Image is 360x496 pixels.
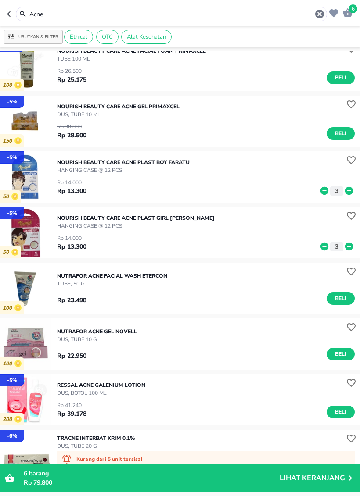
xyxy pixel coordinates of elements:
[349,4,357,13] span: 6
[57,381,145,389] p: RESSAL ACNE Galenium LOTION
[24,478,52,487] span: Rp 79.800
[65,33,93,41] span: Ethical
[327,406,355,418] button: Beli
[57,47,206,55] p: NOURISH BEAUTY CARE ACNE FACIAL FOAM Primaxcel
[340,5,353,19] button: 6
[327,71,355,84] button: Beli
[57,67,86,75] p: Rp 26.500
[3,305,14,311] p: 100
[64,30,93,44] div: Ethical
[327,292,355,305] button: Beli
[7,376,17,384] p: - 5 %
[57,296,86,305] p: Rp 23.498
[57,103,180,111] p: NOURISH BEAUTY CARE ACNE GEL Primaxcel
[330,242,343,251] button: 3
[3,193,11,200] p: 50
[57,186,86,196] p: Rp 13.300
[96,30,119,44] div: OTC
[7,153,17,161] p: - 5 %
[97,33,118,41] span: OTC
[333,350,348,359] span: Beli
[24,469,280,478] p: barang
[57,434,135,442] p: TRACNE Interbat KRIM 0.1%
[3,249,11,256] p: 50
[3,360,14,367] p: 100
[327,348,355,360] button: Beli
[18,34,58,40] p: Urutkan & Filter
[4,30,63,44] button: Urutkan & Filter
[57,242,86,251] p: Rp 13.300
[57,131,86,140] p: Rp 28.500
[57,409,86,418] p: Rp 39.178
[333,242,341,251] p: 3
[57,451,355,467] div: Kurang dari 5 unit tersisa!
[24,469,27,478] span: 6
[57,75,86,84] p: Rp 25.175
[57,123,86,131] p: Rp 30.000
[57,222,215,230] p: HANGING CASE @ 12 PCS
[330,186,343,196] button: 3
[57,328,137,335] p: NUTRAFOR ACNE GEL Novell
[57,389,145,397] p: DUS, BOTOL 100 ML
[57,178,86,186] p: Rp 14.000
[333,186,341,196] p: 3
[3,82,14,89] p: 100
[57,442,135,450] p: DUS, TUBE 20 g
[3,138,14,144] p: 150
[333,73,348,82] span: Beli
[333,129,348,138] span: Beli
[333,294,348,303] span: Beli
[122,33,171,41] span: Alat Kesehatan
[7,98,17,106] p: - 5 %
[29,10,314,19] input: Cari 4000+ produk di sini
[7,209,17,217] p: - 5 %
[57,158,190,166] p: NOURISH BEAUTY CARE Acne Plast BOY Faratu
[333,407,348,417] span: Beli
[57,234,86,242] p: Rp 14.000
[57,335,137,343] p: DUS, TUBE 10 g
[57,280,167,288] p: TUBE, 50 G
[121,30,172,44] div: Alat Kesehatan
[57,55,206,63] p: TUBE 100 ML
[3,416,14,423] p: 200
[7,432,17,440] p: - 6 %
[57,111,180,118] p: DUS, TUBE 10 ML
[57,214,215,222] p: NOURISH BEAUTY CARE Acne Plast GIRL [PERSON_NAME]
[57,272,167,280] p: NUTRAFOR ACNE FACIAL WASH Etercon
[57,351,86,360] p: Rp 22.950
[57,166,190,174] p: HANGING CASE @ 12 PCS
[327,127,355,140] button: Beli
[57,401,86,409] p: Rp 41.240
